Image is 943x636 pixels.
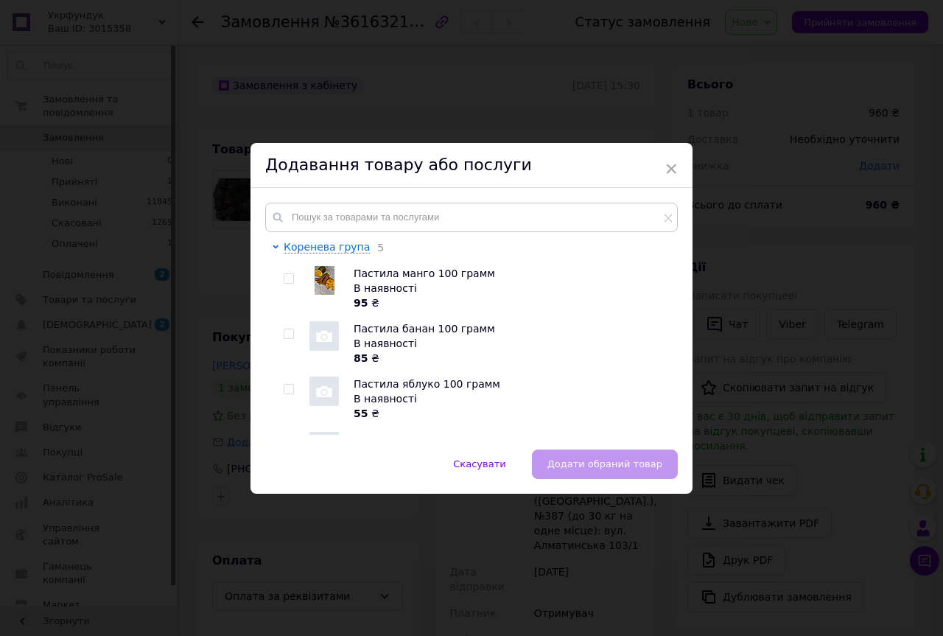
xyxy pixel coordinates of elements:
span: × [665,156,678,181]
span: Пастила яблуко 100 грамм [354,378,500,390]
button: Скасувати [438,450,521,479]
img: Пастила манго 100 грамм [315,266,334,295]
div: ₴ [354,351,670,366]
b: 55 [354,408,368,419]
div: В наявності [354,336,670,351]
img: Пастила арония 100 грамм [309,432,339,461]
img: Пастила яблуко 100 грамм [309,377,339,406]
span: Коренева група [284,241,370,253]
span: Пастила банан 100 грамм [354,323,495,335]
span: Скасувати [453,458,505,469]
b: 95 [354,297,368,309]
b: 85 [354,352,368,364]
input: Пошук за товарами та послугами [265,203,678,232]
span: Пастила арония 100 грамм [354,433,501,445]
div: В наявності [354,391,670,406]
div: Додавання товару або послуги [250,143,693,188]
span: 5 [370,242,384,254]
img: Пастила банан 100 грамм [309,321,339,351]
div: ₴ [354,406,670,421]
div: ₴ [354,296,670,310]
div: В наявності [354,281,670,296]
span: Пастила манго 100 грамм [354,268,495,279]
